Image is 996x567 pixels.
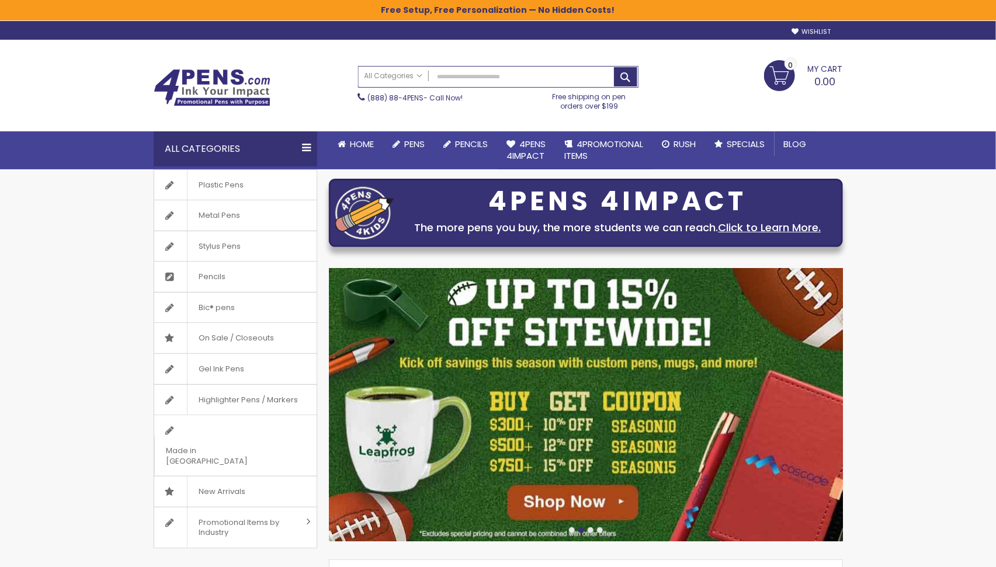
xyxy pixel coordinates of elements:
span: Home [350,138,374,150]
span: Blog [784,138,807,150]
div: Free shipping on pen orders over $199 [540,88,638,111]
span: 0.00 [815,74,836,89]
div: All Categories [154,131,317,166]
a: 4Pens4impact [498,131,556,169]
a: Pencils [154,262,317,292]
img: 4Pens Custom Pens and Promotional Products [154,69,270,106]
a: Home [329,131,384,157]
a: Stylus Pens [154,231,317,262]
span: Plastic Pens [187,170,256,200]
span: 4PROMOTIONAL ITEMS [565,138,644,162]
a: Specials [706,131,775,157]
span: All Categories [365,71,423,81]
a: Highlighter Pens / Markers [154,385,317,415]
a: Promotional Items by Industry [154,507,317,548]
span: 4Pens 4impact [507,138,546,162]
a: Plastic Pens [154,170,317,200]
a: On Sale / Closeouts [154,323,317,353]
a: Metal Pens [154,200,317,231]
span: Specials [727,138,765,150]
a: Made in [GEOGRAPHIC_DATA] [154,415,317,476]
a: (888) 88-4PENS [368,93,424,103]
span: Highlighter Pens / Markers [187,385,310,415]
a: 4PROMOTIONALITEMS [556,131,653,169]
span: Pencils [187,262,238,292]
a: Bic® pens [154,293,317,323]
div: 4PENS 4IMPACT [400,189,837,214]
span: 0 [789,60,793,71]
a: Gel Ink Pens [154,354,317,384]
span: Bic® pens [187,293,247,323]
img: four_pen_logo.png [335,186,394,239]
span: Metal Pens [187,200,252,231]
span: Pencils [456,138,488,150]
span: Made in [GEOGRAPHIC_DATA] [154,436,287,476]
a: New Arrivals [154,476,317,507]
span: - Call Now! [368,93,463,103]
a: Click to Learn More. [719,220,821,235]
span: Stylus Pens [187,231,253,262]
span: Rush [674,138,696,150]
a: Rush [653,131,706,157]
span: Promotional Items by Industry [187,507,303,548]
a: Wishlist [792,27,831,36]
a: Pens [384,131,435,157]
a: 0.00 0 [764,60,843,89]
div: The more pens you buy, the more students we can reach. [400,220,837,236]
a: Blog [775,131,816,157]
span: New Arrivals [187,476,258,507]
a: All Categories [359,67,429,86]
span: On Sale / Closeouts [187,323,286,353]
a: Pencils [435,131,498,157]
span: Gel Ink Pens [187,354,256,384]
span: Pens [405,138,425,150]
